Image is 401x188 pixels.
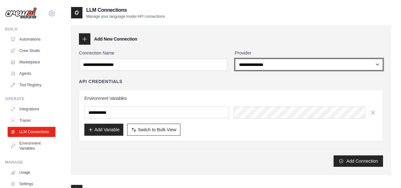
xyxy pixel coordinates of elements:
div: Manage [5,160,55,165]
a: Automations [8,34,55,44]
a: Tool Registry [8,80,55,90]
p: Manage your language model API connections [86,14,165,19]
a: Crew Studio [8,46,55,56]
div: Operate [5,96,55,101]
span: Switch to Bulk View [138,126,176,133]
h4: API Credentials [79,78,122,85]
h3: Environment Variables [84,95,378,101]
a: Usage [8,167,55,178]
a: Marketplace [8,57,55,67]
div: Build [5,27,55,32]
a: Traces [8,115,55,126]
a: Integrations [8,104,55,114]
a: Agents [8,68,55,79]
label: Provider [235,50,383,56]
label: Connection Name [79,50,227,56]
a: Environment Variables [8,138,55,153]
button: Add Connection [333,155,383,167]
h3: Add New Connection [94,36,137,42]
a: LLM Connections [8,127,55,137]
h2: LLM Connections [86,6,165,14]
img: Logo [5,7,37,19]
button: Switch to Bulk View [127,124,180,136]
button: Add Variable [84,124,123,136]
